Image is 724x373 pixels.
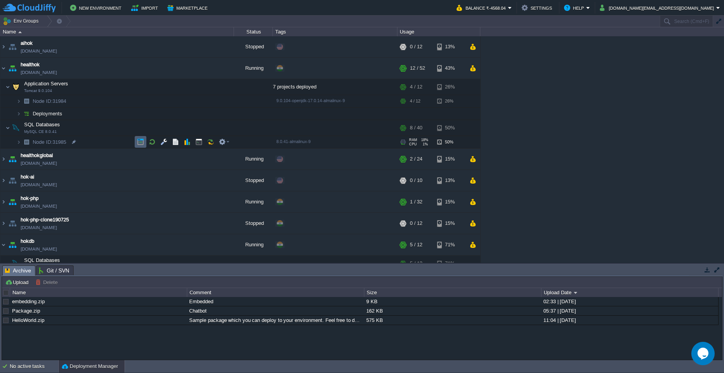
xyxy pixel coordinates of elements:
[5,79,10,95] img: AMDAwAAAACH5BAEAAAAALAAAAAABAAEAAAICRAEAOw==
[3,3,56,13] img: CloudJiffy
[410,148,422,170] div: 2 / 24
[32,98,67,104] span: 31984
[600,3,716,12] button: [DOMAIN_NAME][EMAIL_ADDRESS][DOMAIN_NAME]
[32,139,67,145] span: 31985
[0,234,7,255] img: AMDAwAAAACH5BAEAAAAALAAAAAABAAEAAAICRAEAOw==
[187,297,364,306] div: Embedded
[437,191,462,212] div: 15%
[21,39,33,47] a: aihok
[437,148,462,170] div: 15%
[437,234,462,255] div: 71%
[21,173,34,181] a: hok-ai
[234,170,273,191] div: Stopped
[188,288,364,297] div: Comment
[542,288,718,297] div: Upload Date
[410,170,422,191] div: 0 / 10
[409,138,417,142] span: RAM
[187,306,364,315] div: Chatbot
[0,191,7,212] img: AMDAwAAAACH5BAEAAAAALAAAAAABAAEAAAICRAEAOw==
[691,342,716,365] iframe: chat widget
[3,16,41,27] button: Env Groups
[5,266,31,276] span: Archive
[24,129,57,134] span: MySQL CE 8.0.41
[21,237,34,245] a: hokdb
[21,69,57,76] a: [DOMAIN_NAME]
[276,98,345,103] span: 9.0.104-openjdk-17.0.14-almalinux-9
[21,152,53,159] a: healthokglobal
[410,213,422,234] div: 0 / 12
[21,159,57,167] a: [DOMAIN_NAME]
[0,213,7,234] img: AMDAwAAAACH5BAEAAAAALAAAAAABAAEAAAICRAEAOw==
[21,47,57,55] a: [DOMAIN_NAME]
[522,3,554,12] button: Settings
[21,216,69,224] a: hok-php-clone190725
[23,121,61,128] span: SQL Databases
[234,213,273,234] div: Stopped
[364,297,541,306] div: 9 KB
[23,257,61,263] a: SQL Databases
[273,79,397,95] div: 7 projects deployed
[0,148,7,170] img: AMDAwAAAACH5BAEAAAAALAAAAAABAAEAAAICRAEAOw==
[541,316,718,325] div: 11:04 | [DATE]
[234,234,273,255] div: Running
[437,170,462,191] div: 13%
[234,191,273,212] div: Running
[70,3,124,12] button: New Environment
[11,120,21,136] img: AMDAwAAAACH5BAEAAAAALAAAAAABAAEAAAICRAEAOw==
[437,256,462,271] div: 71%
[21,95,32,107] img: AMDAwAAAACH5BAEAAAAALAAAAAABAAEAAAICRAEAOw==
[16,95,21,107] img: AMDAwAAAACH5BAEAAAAALAAAAAABAAEAAAICRAEAOw==
[21,202,57,210] a: [DOMAIN_NAME]
[21,61,40,69] a: healthok
[24,88,52,93] span: Tomcat 9.0.104
[276,139,311,144] span: 8.0.41-almalinux-9
[437,136,462,148] div: 50%
[273,27,397,36] div: Tags
[5,120,10,136] img: AMDAwAAAACH5BAEAAAAALAAAAAABAAEAAAICRAEAOw==
[33,139,53,145] span: Node ID:
[365,288,541,297] div: Size
[364,316,541,325] div: 575 KB
[541,297,718,306] div: 02:33 | [DATE]
[23,81,69,87] a: Application ServersTomcat 9.0.104
[234,148,273,170] div: Running
[39,266,69,275] span: Git / SVN
[21,245,57,253] span: [DOMAIN_NAME]
[437,120,462,136] div: 50%
[16,136,21,148] img: AMDAwAAAACH5BAEAAAAALAAAAAABAAEAAAICRAEAOw==
[21,194,39,202] a: hok-php
[16,108,21,120] img: AMDAwAAAACH5BAEAAAAALAAAAAABAAEAAAICRAEAOw==
[1,27,234,36] div: Name
[62,362,118,370] button: Deployment Manager
[10,360,58,373] div: No active tasks
[410,36,422,57] div: 0 / 12
[11,256,21,271] img: AMDAwAAAACH5BAEAAAAALAAAAAABAAEAAAICRAEAOw==
[437,36,462,57] div: 13%
[7,58,18,79] img: AMDAwAAAACH5BAEAAAAALAAAAAABAAEAAAICRAEAOw==
[12,299,45,304] a: embedding.zip
[410,191,422,212] div: 1 / 32
[420,142,428,146] span: 1%
[541,306,718,315] div: 05:37 | [DATE]
[234,36,273,57] div: Stopped
[410,234,422,255] div: 5 / 12
[410,58,425,79] div: 12 / 52
[12,317,44,323] a: HelloWorld.zip
[437,79,462,95] div: 26%
[11,79,21,95] img: AMDAwAAAACH5BAEAAAAALAAAAAABAAEAAAICRAEAOw==
[7,213,18,234] img: AMDAwAAAACH5BAEAAAAALAAAAAABAAEAAAICRAEAOw==
[32,139,67,145] a: Node ID:31985
[437,58,462,79] div: 43%
[131,3,160,12] button: Import
[410,256,422,271] div: 5 / 12
[234,58,273,79] div: Running
[420,138,428,142] span: 18%
[0,58,7,79] img: AMDAwAAAACH5BAEAAAAALAAAAAABAAEAAAICRAEAOw==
